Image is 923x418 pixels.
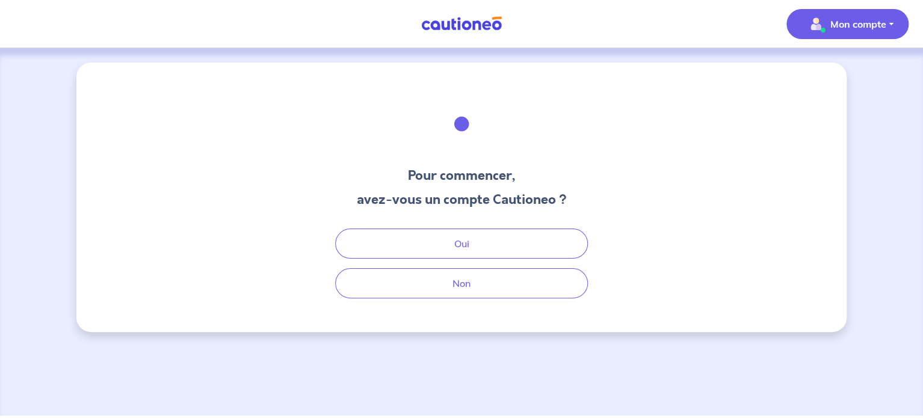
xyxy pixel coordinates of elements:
button: Non [335,268,588,298]
img: illu_welcome.svg [429,91,494,156]
img: Cautioneo [416,16,507,31]
h3: Pour commencer, [357,166,567,185]
button: Oui [335,229,588,259]
h3: avez-vous un compte Cautioneo ? [357,190,567,209]
button: illu_account_valid_menu.svgMon compte [786,9,909,39]
p: Mon compte [830,17,886,31]
img: illu_account_valid_menu.svg [806,14,826,34]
